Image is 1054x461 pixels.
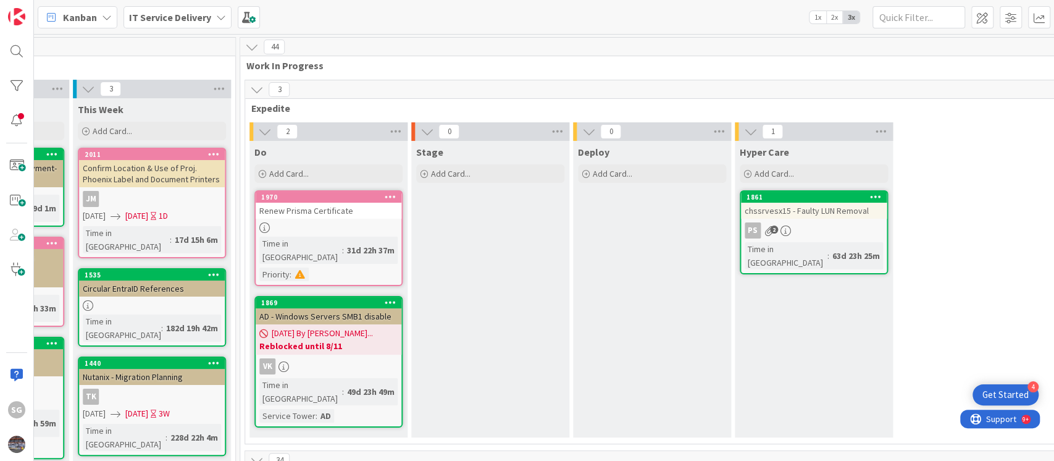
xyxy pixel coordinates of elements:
span: 3 [269,82,290,97]
div: PS [741,222,887,239]
div: Circular EntraID References [79,281,225,297]
span: : [290,268,291,281]
span: 2x [826,11,843,23]
div: 1440 [79,358,225,369]
span: : [316,409,317,423]
span: Support [26,2,56,17]
div: VK [256,358,401,374]
span: : [827,249,829,263]
span: 1 [762,124,783,139]
div: Time in [GEOGRAPHIC_DATA] [83,226,170,253]
a: 1440Nutanix - Migration PlanningTK[DATE][DATE]3WTime in [GEOGRAPHIC_DATA]:228d 22h 4m [78,357,226,456]
div: AD [317,409,334,423]
div: AD - Windows Servers SMB1 disable [256,308,401,324]
div: 1970Renew Prisma Certificate [256,192,401,219]
div: 1D [159,209,168,222]
div: Nutanix - Migration Planning [79,369,225,385]
span: Add Card... [755,168,794,179]
div: PS [745,222,761,239]
div: Time in [GEOGRAPHIC_DATA] [83,424,165,451]
b: Reblocked until 8/11 [259,340,398,352]
div: chssrvesx15 - Faulty LUN Removal [741,203,887,219]
div: 2011 [85,150,225,159]
span: Stage [416,146,443,158]
div: 1869 [256,297,401,308]
span: Do [254,146,267,158]
span: 0 [600,124,621,139]
div: Time in [GEOGRAPHIC_DATA] [83,315,161,342]
span: Add Card... [269,168,309,179]
span: 44 [264,40,285,54]
a: 1869AD - Windows Servers SMB1 disable[DATE] By [PERSON_NAME]...Reblocked until 8/11VKTime in [GEO... [254,296,403,428]
div: 1861chssrvesx15 - Faulty LUN Removal [741,192,887,219]
div: Time in [GEOGRAPHIC_DATA] [259,378,342,405]
div: 31d 22h 37m [344,243,398,257]
span: 3x [843,11,860,23]
div: 1869AD - Windows Servers SMB1 disable [256,297,401,324]
div: JM [79,191,225,207]
div: 1869 [261,298,401,307]
span: 2 [277,124,298,139]
a: 1535Circular EntraID ReferencesTime in [GEOGRAPHIC_DATA]:182d 19h 42m [78,268,226,347]
span: : [170,233,172,247]
div: Confirm Location & Use of Proj. Phoenix Label and Document Printers [79,160,225,187]
span: [DATE] By [PERSON_NAME]... [272,327,373,340]
div: Service Tower [259,409,316,423]
b: IT Service Delivery [129,11,211,23]
span: [DATE] [83,209,106,222]
div: 1440 [85,359,225,368]
span: [DATE] [125,407,148,420]
input: Quick Filter... [872,6,965,28]
span: : [165,431,167,444]
span: This Week [78,103,123,116]
div: 1535 [85,271,225,279]
span: 3 [100,82,121,96]
div: JM [83,191,99,207]
a: 2011Confirm Location & Use of Proj. Phoenix Label and Document PrintersJM[DATE][DATE]1DTime in [G... [78,148,226,258]
span: 1x [809,11,826,23]
div: 1970 [256,192,401,203]
div: Time in [GEOGRAPHIC_DATA] [745,242,827,269]
img: avatar [8,436,25,453]
div: 1861 [747,193,887,201]
div: sg [8,401,25,418]
div: 228d 22h 4m [167,431,221,444]
span: Add Card... [431,168,471,179]
div: 49d 23h 49m [344,385,398,399]
div: Open Get Started checklist, remaining modules: 4 [972,384,1039,405]
div: Priority [259,268,290,281]
div: 1970 [261,193,401,201]
a: 1970Renew Prisma CertificateTime in [GEOGRAPHIC_DATA]:31d 22h 37mPriority: [254,190,403,286]
div: VK [259,358,275,374]
div: 9+ [62,5,69,15]
span: Deploy [578,146,609,158]
div: 3W [159,407,170,420]
div: Time in [GEOGRAPHIC_DATA] [259,237,342,264]
div: Renew Prisma Certificate [256,203,401,219]
div: 182d 19h 42m [163,321,221,335]
span: 2 [770,226,778,234]
span: 0 [438,124,459,139]
div: Get Started [982,389,1029,401]
span: Add Card... [93,125,132,137]
div: 1535 [79,269,225,281]
div: 2011Confirm Location & Use of Proj. Phoenix Label and Document Printers [79,149,225,187]
div: 4 [1027,381,1039,392]
span: [DATE] [125,209,148,222]
div: TK [79,389,225,405]
div: 1535Circular EntraID References [79,269,225,297]
div: 49d 1m [25,201,59,215]
div: 17d 15h 6m [172,233,221,247]
span: : [342,385,344,399]
span: [DATE] [83,407,106,420]
div: TK [83,389,99,405]
span: : [161,321,163,335]
span: : [342,243,344,257]
span: Kanban [63,10,97,25]
div: 63d 23h 25m [829,249,883,263]
a: 1861chssrvesx15 - Faulty LUN RemovalPSTime in [GEOGRAPHIC_DATA]:63d 23h 25m [740,190,888,274]
div: 2011 [79,149,225,160]
span: Add Card... [593,168,632,179]
span: Hyper Care [740,146,789,158]
img: Visit kanbanzone.com [8,8,25,25]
